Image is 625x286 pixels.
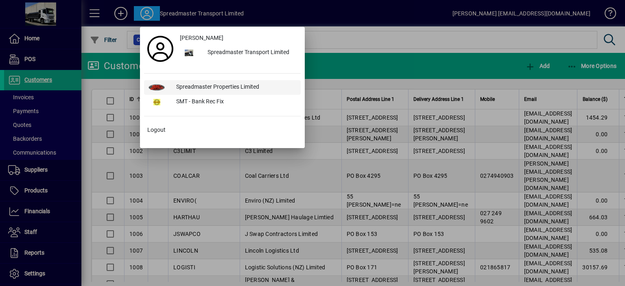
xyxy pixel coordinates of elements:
[170,80,301,95] div: Spreadmaster Properties Limited
[147,126,166,134] span: Logout
[144,41,177,56] a: Profile
[177,31,301,46] a: [PERSON_NAME]
[144,123,301,138] button: Logout
[177,46,301,60] button: Spreadmaster Transport Limited
[201,46,301,60] div: Spreadmaster Transport Limited
[170,95,301,109] div: SMT - Bank Rec Fix
[144,95,301,109] button: SMT - Bank Rec Fix
[144,80,301,95] button: Spreadmaster Properties Limited
[180,34,223,42] span: [PERSON_NAME]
